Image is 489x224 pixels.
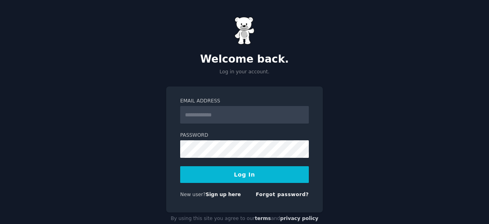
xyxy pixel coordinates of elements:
span: New user? [180,192,206,197]
label: Password [180,132,309,139]
label: Email Address [180,98,309,105]
h2: Welcome back. [166,53,323,66]
button: Log In [180,166,309,183]
img: Gummy Bear [235,17,254,45]
p: Log in your account. [166,69,323,76]
a: terms [255,216,271,221]
a: Forgot password? [256,192,309,197]
a: privacy policy [280,216,318,221]
a: Sign up here [206,192,241,197]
